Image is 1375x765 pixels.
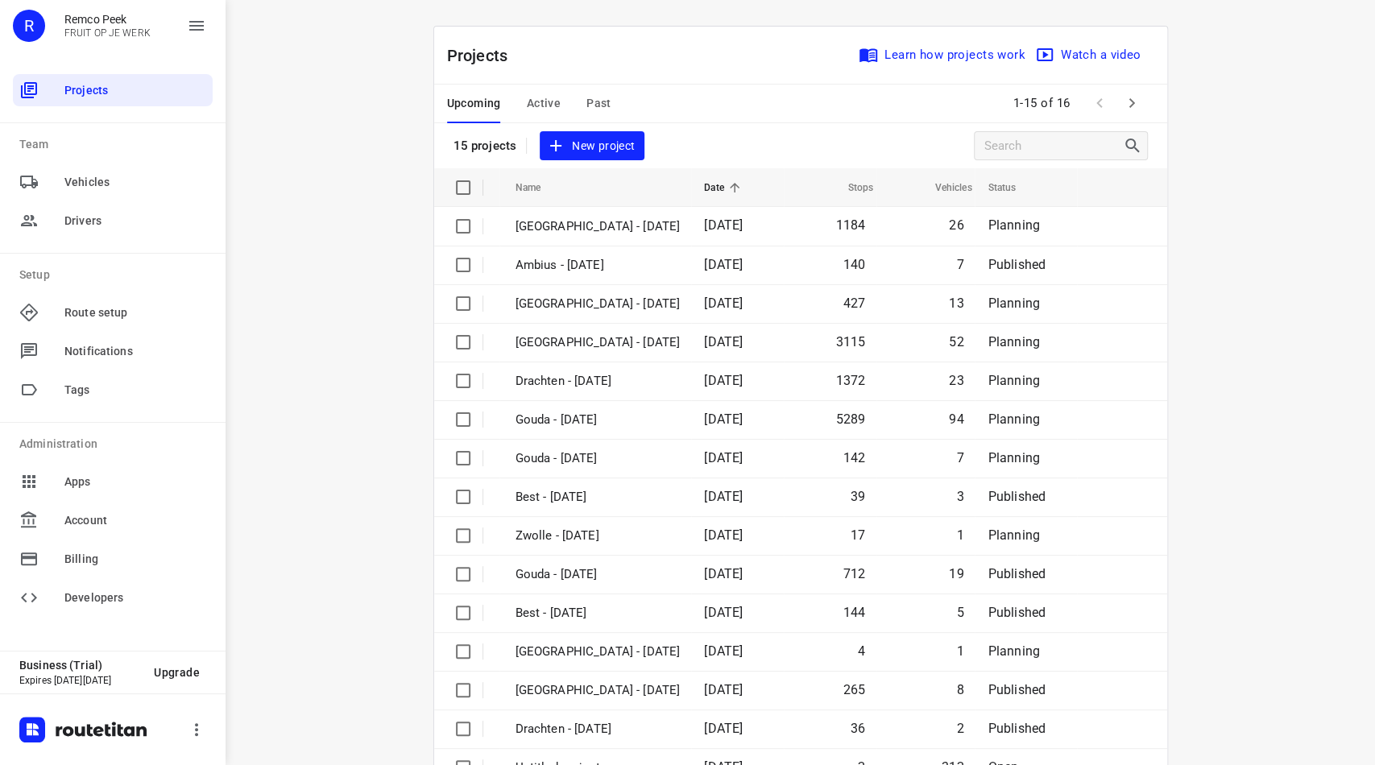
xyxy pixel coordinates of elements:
span: [DATE] [704,489,743,504]
span: Apps [64,473,206,490]
span: Published [988,257,1046,272]
p: Best - Thursday [516,604,681,622]
span: [DATE] [704,605,743,620]
span: Tags [64,382,206,399]
span: 39 [851,489,865,504]
span: Previous Page [1083,87,1116,119]
p: Business (Trial) [19,659,141,672]
span: 26 [949,217,963,233]
div: Account [13,504,213,536]
p: Drachten - Thursday [516,720,681,738]
span: Planning [988,296,1039,311]
div: R [13,10,45,42]
span: Planning [988,411,1039,427]
div: Vehicles [13,166,213,198]
div: Projects [13,74,213,106]
p: Antwerpen - Monday [516,295,681,313]
span: Drivers [64,213,206,229]
span: 52 [949,334,963,349]
span: [DATE] [704,296,743,311]
span: [DATE] [704,217,743,233]
span: 142 [843,450,866,465]
span: [DATE] [704,257,743,272]
span: 144 [843,605,866,620]
span: Projects [64,82,206,99]
span: Account [64,512,206,529]
div: Search [1123,136,1147,155]
span: 1-15 of 16 [1007,86,1077,121]
span: 2 [956,721,963,736]
span: Past [586,93,611,114]
span: New project [549,136,635,156]
span: 4 [858,643,865,659]
span: Published [988,682,1046,697]
p: Team [19,136,213,153]
span: [DATE] [704,373,743,388]
span: 265 [843,682,866,697]
span: Planning [988,217,1039,233]
span: [DATE] [704,721,743,736]
span: Planning [988,334,1039,349]
span: 5289 [836,411,866,427]
div: Notifications [13,335,213,367]
span: Name [516,178,562,197]
span: 19 [949,566,963,581]
span: 94 [949,411,963,427]
p: Antwerpen - Thursday [516,643,681,661]
p: Best - Friday [516,488,681,507]
span: Upcoming [447,93,501,114]
p: Zwolle - Thursday [516,681,681,700]
span: Published [988,489,1046,504]
span: 140 [843,257,866,272]
span: [DATE] [704,682,743,697]
div: Drivers [13,205,213,237]
span: 5 [956,605,963,620]
span: Planning [988,527,1039,543]
span: Status [988,178,1037,197]
p: Zwolle - Monday [516,333,681,352]
span: Upgrade [154,666,200,679]
p: Setup [19,267,213,283]
div: Apps [13,465,213,498]
span: Date [704,178,745,197]
span: 8 [956,682,963,697]
p: Administration [19,436,213,453]
div: Billing [13,543,213,575]
button: Upgrade [141,658,213,687]
span: Vehicles [913,178,971,197]
span: 13 [949,296,963,311]
span: 7 [956,257,963,272]
span: 17 [851,527,865,543]
span: 712 [843,566,866,581]
p: Gouda - Friday [516,449,681,468]
div: Developers [13,581,213,614]
span: 7 [956,450,963,465]
span: 1 [956,527,963,543]
span: Planning [988,643,1039,659]
p: Zwolle - Wednesday [516,217,681,236]
span: 36 [851,721,865,736]
span: 1372 [836,373,866,388]
span: 3115 [836,334,866,349]
span: Active [527,93,561,114]
span: [DATE] [704,411,743,427]
p: Projects [447,43,521,68]
span: Published [988,721,1046,736]
span: Vehicles [64,174,206,191]
span: 1184 [836,217,866,233]
span: Published [988,566,1046,581]
p: Zwolle - Friday [516,527,681,545]
span: Planning [988,450,1039,465]
button: New project [540,131,644,161]
span: Planning [988,373,1039,388]
span: Developers [64,589,206,606]
p: Gouda - Thursday [516,565,681,584]
input: Search projects [984,134,1123,159]
span: 3 [956,489,963,504]
span: 1 [956,643,963,659]
span: [DATE] [704,334,743,349]
p: Drachten - Monday [516,372,681,391]
p: Expires [DATE][DATE] [19,675,141,686]
span: 427 [843,296,866,311]
span: [DATE] [704,450,743,465]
